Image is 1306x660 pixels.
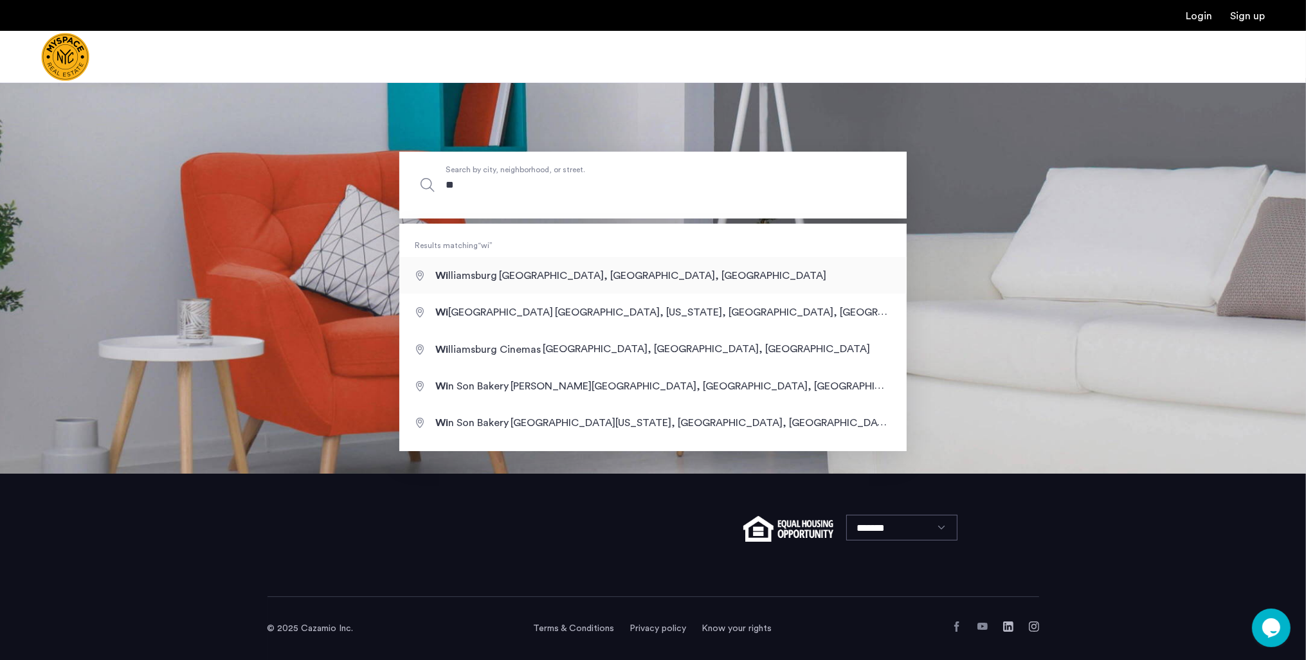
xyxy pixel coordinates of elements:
[399,152,907,219] input: Apartment Search
[1003,621,1013,632] a: LinkedIn
[268,624,354,633] span: © 2025 Cazamio Inc.
[435,418,511,428] span: n Son Bakery
[952,621,962,632] a: Facebook
[435,344,543,355] span: lliamsburg Cinemas
[435,271,448,281] span: Wi
[846,515,957,540] select: Language select
[511,417,894,428] span: [GEOGRAPHIC_DATA][US_STATE], [GEOGRAPHIC_DATA], [GEOGRAPHIC_DATA]
[435,418,448,428] span: Wi
[511,380,1030,391] span: [PERSON_NAME][GEOGRAPHIC_DATA], [GEOGRAPHIC_DATA], [GEOGRAPHIC_DATA], [GEOGRAPHIC_DATA]
[435,307,555,317] span: [GEOGRAPHIC_DATA]
[435,307,448,317] span: Wi
[41,33,89,81] a: Cazamio Logo
[630,622,686,635] a: Privacy policy
[1252,609,1293,647] iframe: chat widget
[543,344,870,355] span: [GEOGRAPHIC_DATA], [GEOGRAPHIC_DATA], [GEOGRAPHIC_DATA]
[435,271,499,281] span: lliamsburg
[743,516,833,542] img: equal-housing.png
[1029,621,1039,632] a: Instagram
[446,163,801,175] span: Search by city, neighborhood, or street.
[702,622,772,635] a: Know your rights
[435,381,448,391] span: Wi
[555,307,945,317] span: [GEOGRAPHIC_DATA], [US_STATE], [GEOGRAPHIC_DATA], [GEOGRAPHIC_DATA]
[1186,11,1212,21] a: Login
[435,381,511,391] span: n Son Bakery
[399,239,907,252] span: Results matching
[478,242,493,249] q: wi
[533,622,614,635] a: Terms and conditions
[435,344,448,355] span: Wi
[41,33,89,81] img: logo
[1230,11,1265,21] a: Registration
[977,621,988,632] a: YouTube
[499,271,826,281] span: [GEOGRAPHIC_DATA], [GEOGRAPHIC_DATA], [GEOGRAPHIC_DATA]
